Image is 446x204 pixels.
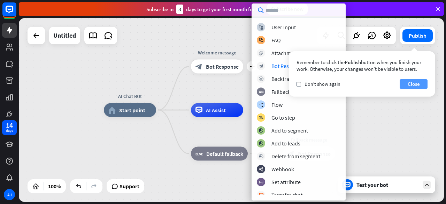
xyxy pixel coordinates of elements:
[271,166,294,173] div: Webhook
[6,128,13,133] div: days
[259,154,263,159] i: block_delete_from_segment
[402,29,433,42] button: Publish
[206,63,239,70] span: Bot Response
[249,64,255,69] i: plus
[119,107,145,114] span: Start point
[6,122,13,128] div: 14
[271,88,291,95] div: Fallback
[259,193,264,197] i: block_livechat
[259,141,263,146] i: block_add_to_segment
[186,49,248,56] div: Welcome message
[259,180,263,184] i: block_set_attribute
[195,150,203,157] i: block_fallback
[259,167,263,172] i: webhooks
[271,179,301,186] div: Set attribute
[46,181,63,192] div: 100%
[259,38,263,43] i: block_faq
[206,150,243,157] span: Default fallback
[206,107,226,114] span: AI Assist
[305,81,340,87] span: Don't show again
[271,153,320,160] div: Delete from segment
[271,114,295,121] div: Go to step
[259,25,263,30] i: block_user_input
[400,79,428,89] button: Close
[259,103,263,107] i: builder_tree
[6,3,26,24] button: Open LiveChat chat widget
[99,93,161,100] div: AI Chat BOt
[259,64,263,68] i: block_bot_response
[4,189,15,200] div: AJ
[345,59,361,66] span: Publish
[259,128,263,133] i: block_add_to_segment
[176,5,183,14] div: 3
[271,127,308,134] div: Add to segment
[53,27,76,44] div: Untitled
[259,51,263,55] i: block_attachment
[356,181,419,188] div: Test your bot
[271,191,302,198] div: Transfer chat
[259,90,263,94] i: block_fallback
[271,140,300,147] div: Add to leads
[271,75,302,82] div: Backtracking
[259,115,263,120] i: block_goto
[271,50,312,56] div: Attachment input
[271,24,296,31] div: User Input
[195,63,202,70] i: block_bot_response
[146,5,261,14] div: Subscribe in days to get your first month for $1
[271,37,281,44] div: FAQ
[271,62,303,69] div: Bot Response
[259,77,263,81] i: block_backtracking
[297,59,428,72] div: Remember to click the button when you finish your work. Otherwise, your changes won’t be visible ...
[108,107,116,114] i: home_2
[120,181,139,192] span: Support
[2,120,17,135] a: 14 days
[271,101,283,108] div: Flow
